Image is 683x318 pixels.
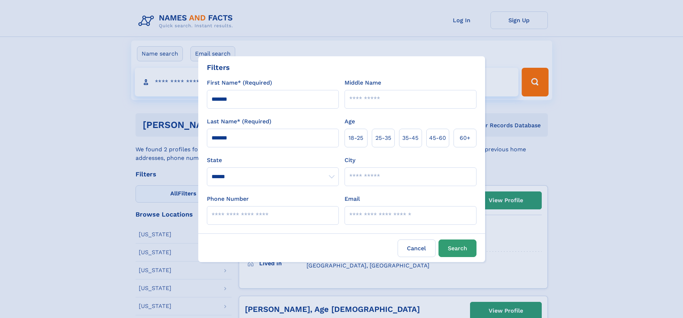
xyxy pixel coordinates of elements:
label: First Name* (Required) [207,79,272,87]
button: Search [438,239,476,257]
label: Age [345,117,355,126]
label: Cancel [398,239,436,257]
span: 45‑60 [429,134,446,142]
label: Email [345,195,360,203]
label: Phone Number [207,195,249,203]
div: Filters [207,62,230,73]
label: Last Name* (Required) [207,117,271,126]
label: State [207,156,339,165]
label: Middle Name [345,79,381,87]
span: 18‑25 [348,134,363,142]
span: 60+ [460,134,470,142]
span: 25‑35 [375,134,391,142]
span: 35‑45 [402,134,418,142]
label: City [345,156,355,165]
